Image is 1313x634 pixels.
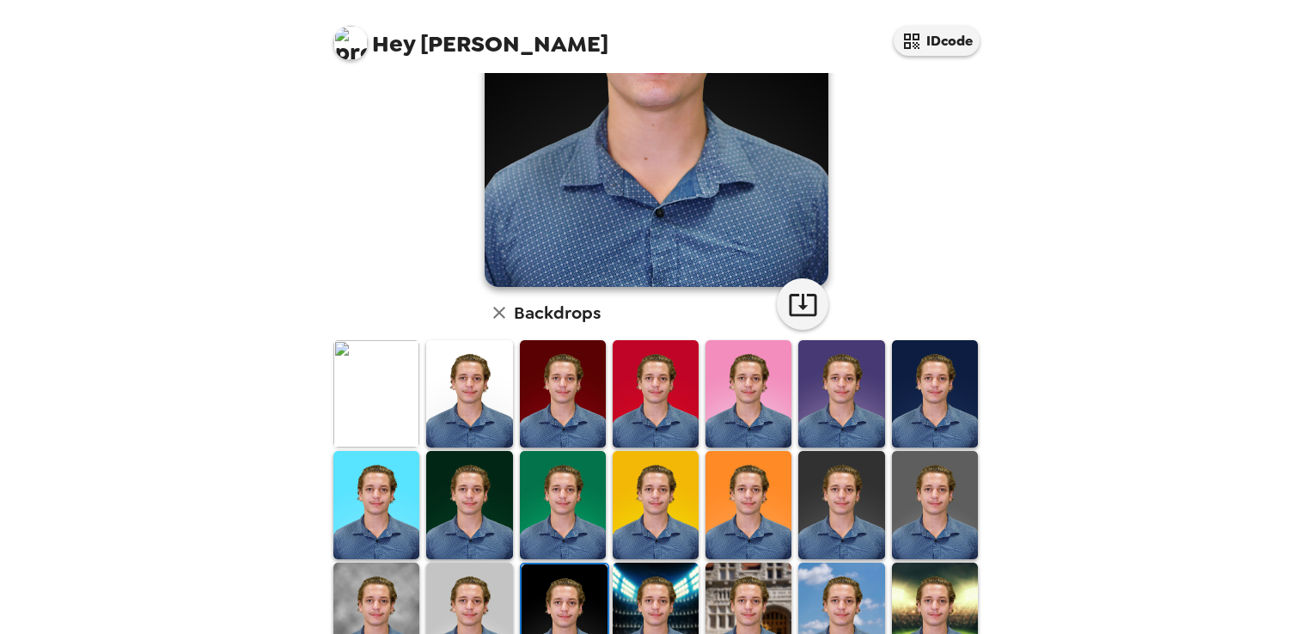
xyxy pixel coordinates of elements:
span: [PERSON_NAME] [333,17,608,56]
span: Hey [372,28,415,59]
img: Original [333,340,419,448]
img: profile pic [333,26,368,60]
button: IDcode [894,26,980,56]
h6: Backdrops [514,299,601,326]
